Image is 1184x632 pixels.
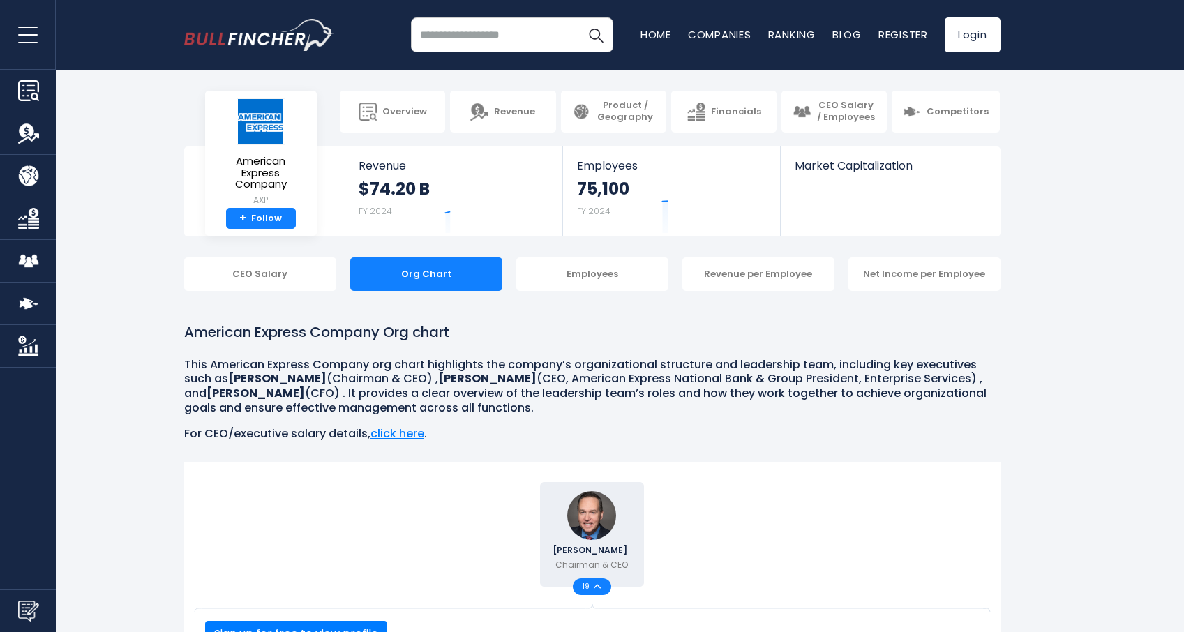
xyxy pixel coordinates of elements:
[228,370,327,386] b: [PERSON_NAME]
[848,257,1001,291] div: Net Income per Employee
[878,27,928,42] a: Register
[359,178,430,200] strong: $74.20 B
[450,91,555,133] a: Revenue
[596,100,655,123] span: Product / Geography
[494,106,535,118] span: Revenue
[682,257,834,291] div: Revenue per Employee
[892,91,1000,133] a: Competitors
[577,205,610,217] small: FY 2024
[553,546,631,555] span: [PERSON_NAME]
[583,583,594,590] span: 19
[207,385,305,401] b: [PERSON_NAME]
[578,17,613,52] button: Search
[795,159,984,172] span: Market Capitalization
[768,27,816,42] a: Ranking
[671,91,777,133] a: Financials
[688,27,751,42] a: Companies
[832,27,862,42] a: Blog
[184,19,334,51] a: Go to homepage
[567,491,616,540] img: Stephen J. Squeri
[370,426,424,442] a: click here
[184,19,334,51] img: bullfincher logo
[540,482,645,587] a: Stephen J. Squeri [PERSON_NAME] Chairman & CEO 19
[563,146,780,236] a: Employees 75,100 FY 2024
[382,106,427,118] span: Overview
[555,559,628,571] p: Chairman & CEO
[216,156,306,190] span: American Express Company
[359,205,392,217] small: FY 2024
[184,427,1001,442] p: For CEO/executive salary details, .
[927,106,989,118] span: Competitors
[577,159,766,172] span: Employees
[577,178,629,200] strong: 75,100
[781,146,998,196] a: Market Capitalization
[359,159,549,172] span: Revenue
[239,212,246,225] strong: +
[340,91,445,133] a: Overview
[711,106,761,118] span: Financials
[945,17,1001,52] a: Login
[216,194,306,206] small: AXP
[226,208,296,230] a: +Follow
[640,27,671,42] a: Home
[516,257,668,291] div: Employees
[781,91,887,133] a: CEO Salary / Employees
[438,370,537,386] b: [PERSON_NAME]
[816,100,876,123] span: CEO Salary / Employees
[184,322,1001,343] h1: American Express Company Org chart
[561,91,666,133] a: Product / Geography
[345,146,563,236] a: Revenue $74.20 B FY 2024
[216,98,306,208] a: American Express Company AXP
[184,257,336,291] div: CEO Salary
[184,358,1001,416] p: This American Express Company org chart highlights the company’s organizational structure and lea...
[350,257,502,291] div: Org Chart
